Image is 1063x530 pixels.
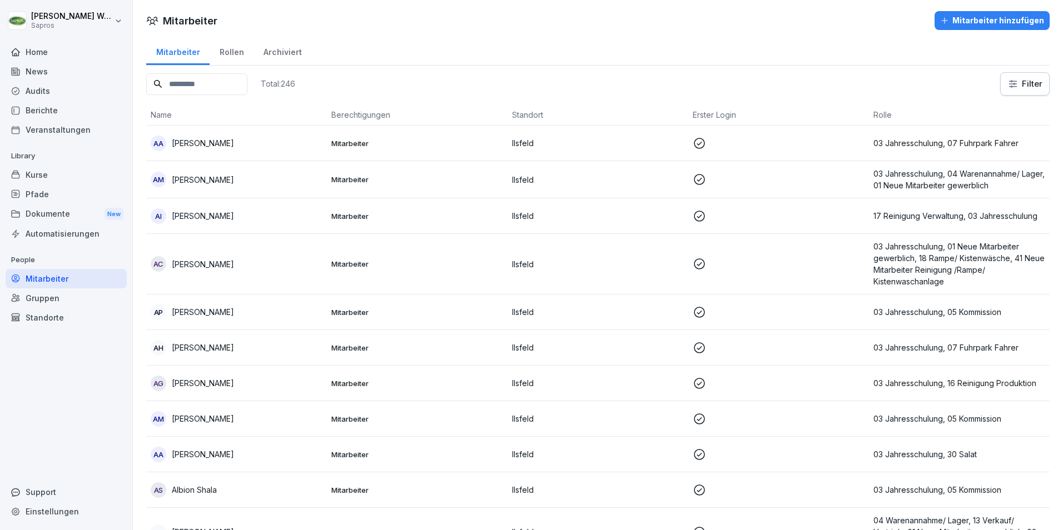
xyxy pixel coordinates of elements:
[331,485,503,495] p: Mitarbeiter
[940,14,1044,27] div: Mitarbeiter hinzufügen
[873,241,1045,287] p: 03 Jahresschulung, 01 Neue Mitarbeiter gewerblich, 18 Rampe/ Kistenwäsche, 41 Neue Mitarbeiter Re...
[172,448,234,460] p: [PERSON_NAME]
[172,484,217,496] p: Albion Shala
[873,306,1045,318] p: 03 Jahresschulung, 05 Kommission
[935,11,1050,30] button: Mitarbeiter hinzufügen
[331,174,503,184] p: Mitarbeiter
[873,413,1045,424] p: 03 Jahresschulung, 05 Kommission
[512,484,684,496] p: Ilsfeld
[6,165,127,184] a: Kurse
[6,62,127,81] a: News
[331,211,503,221] p: Mitarbeiter
[172,342,234,353] p: [PERSON_NAME]
[6,269,127,288] a: Mitarbeiter
[512,258,684,270] p: Ilsfeld
[331,449,503,459] p: Mitarbeiter
[873,168,1045,191] p: 03 Jahresschulung, 04 Warenannahme/ Lager, 01 Neue Mitarbeiter gewerblich
[6,482,127,502] div: Support
[151,340,166,356] div: AH
[6,224,127,243] a: Automatisierungen
[151,256,166,272] div: AC
[331,378,503,388] p: Mitarbeiter
[151,376,166,391] div: AG
[6,81,127,101] a: Audits
[6,42,127,62] a: Home
[151,172,166,187] div: AM
[688,104,869,126] th: Erster Login
[1001,73,1049,95] button: Filter
[873,448,1045,460] p: 03 Jahresschulung, 30 Salat
[1007,78,1042,89] div: Filter
[512,210,684,222] p: Ilsfeld
[873,377,1045,389] p: 03 Jahresschulung, 16 Reinigung Produktion
[151,447,166,462] div: AA
[151,482,166,498] div: AS
[172,174,234,186] p: [PERSON_NAME]
[873,342,1045,353] p: 03 Jahresschulung, 07 Fuhrpark Fahrer
[6,251,127,269] p: People
[6,502,127,521] a: Einstellungen
[873,484,1045,496] p: 03 Jahresschulung, 05 Kommission
[172,377,234,389] p: [PERSON_NAME]
[210,37,254,65] a: Rollen
[331,307,503,317] p: Mitarbeiter
[6,147,127,165] p: Library
[172,137,234,149] p: [PERSON_NAME]
[31,12,112,21] p: [PERSON_NAME] Weyreter
[172,413,234,424] p: [PERSON_NAME]
[146,104,327,126] th: Name
[261,78,295,89] p: Total: 246
[869,104,1050,126] th: Rolle
[331,259,503,269] p: Mitarbeiter
[512,377,684,389] p: Ilsfeld
[172,258,234,270] p: [PERSON_NAME]
[331,138,503,148] p: Mitarbeiter
[151,136,166,151] div: AA
[6,101,127,120] a: Berichte
[512,306,684,318] p: Ilsfeld
[331,343,503,353] p: Mitarbeiter
[512,413,684,424] p: Ilsfeld
[6,184,127,204] a: Pfade
[512,448,684,460] p: Ilsfeld
[873,137,1045,149] p: 03 Jahresschulung, 07 Fuhrpark Fahrer
[512,137,684,149] p: Ilsfeld
[172,210,234,222] p: [PERSON_NAME]
[6,308,127,327] a: Standorte
[512,342,684,353] p: Ilsfeld
[6,204,127,224] div: Dokumente
[6,204,127,224] a: DokumenteNew
[512,174,684,186] p: Ilsfeld
[151,208,166,224] div: AI
[873,210,1045,222] p: 17 Reinigung Verwaltung, 03 Jahresschulung
[151,304,166,320] div: AP
[172,306,234,318] p: [PERSON_NAME]
[31,22,112,29] p: Sapros
[327,104,508,126] th: Berechtigungen
[163,13,217,28] h1: Mitarbeiter
[146,37,210,65] a: Mitarbeiter
[508,104,688,126] th: Standort
[105,208,123,221] div: New
[6,288,127,308] a: Gruppen
[6,120,127,139] a: Veranstaltungen
[254,37,311,65] a: Archiviert
[151,411,166,427] div: AM
[331,414,503,424] p: Mitarbeiter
